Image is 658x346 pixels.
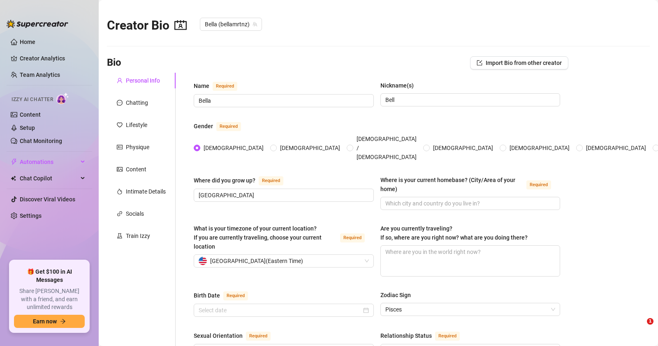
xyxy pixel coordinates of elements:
label: Where did you grow up? [194,175,292,185]
span: Required [259,176,283,185]
span: [DEMOGRAPHIC_DATA] [506,143,573,152]
div: Where did you grow up? [194,176,255,185]
span: arrow-right [60,318,66,324]
button: Earn nowarrow-right [14,315,85,328]
label: Name [194,81,246,91]
img: Chat Copilot [11,175,16,181]
span: Earn now [33,318,57,325]
img: AI Chatter [56,92,69,104]
span: Bella (bellamrtnz) [205,18,257,30]
h2: Creator Bio [107,18,187,33]
label: Relationship Status [380,331,469,341]
span: Required [526,180,551,189]
span: Required [216,122,241,131]
input: Where did you grow up? [199,191,367,200]
span: idcard [117,144,123,150]
img: logo-BBDzfeDw.svg [7,20,68,28]
div: Where is your current homebase? (City/Area of your home) [380,175,524,194]
span: team [253,22,257,27]
div: Intimate Details [126,187,166,196]
h3: Bio [107,56,121,69]
div: Sexual Orientation [194,331,243,340]
div: Personal Info [126,76,160,85]
a: Content [20,111,41,118]
a: Team Analytics [20,72,60,78]
span: experiment [117,233,123,239]
span: picture [117,166,123,172]
div: Zodiac Sign [380,291,411,300]
span: [DEMOGRAPHIC_DATA] [200,143,267,152]
span: Import Bio from other creator [486,60,562,66]
a: Chat Monitoring [20,138,62,144]
input: Birth Date [199,306,361,315]
span: What is your timezone of your current location? If you are currently traveling, choose your curre... [194,225,322,250]
span: [GEOGRAPHIC_DATA] ( Eastern Time ) [210,255,303,267]
div: Content [126,165,146,174]
div: Chatting [126,98,148,107]
span: Required [435,332,460,341]
span: contacts [174,19,187,31]
a: Discover Viral Videos [20,196,75,203]
span: Share [PERSON_NAME] with a friend, and earn unlimited rewards [14,287,85,311]
a: Creator Analytics [20,52,86,65]
span: link [117,211,123,217]
span: Required [246,332,271,341]
iframe: Intercom live chat [630,318,650,338]
span: Automations [20,155,78,168]
a: Setup [20,125,35,131]
a: Home [20,39,35,45]
span: Required [223,291,248,300]
span: Izzy AI Chatter [12,96,53,104]
label: Nickname(s) [380,81,419,90]
label: Gender [194,121,250,131]
input: Nickname(s) [385,95,554,104]
div: Lifestyle [126,120,147,129]
span: Chat Copilot [20,172,78,185]
button: Import Bio from other creator [470,56,568,69]
input: Where is your current homebase? (City/Area of your home) [385,199,554,208]
span: message [117,100,123,106]
span: 1 [647,318,653,325]
span: 🎁 Get $100 in AI Messages [14,268,85,284]
img: us [199,257,207,265]
div: Physique [126,143,149,152]
span: Required [340,233,365,242]
span: import [477,60,482,66]
span: [DEMOGRAPHIC_DATA] / [DEMOGRAPHIC_DATA] [353,134,420,161]
div: Train Izzy [126,231,150,240]
span: [DEMOGRAPHIC_DATA] [430,143,496,152]
span: thunderbolt [11,159,17,165]
span: fire [117,189,123,194]
div: Socials [126,209,144,218]
label: Where is your current homebase? (City/Area of your home) [380,175,561,194]
a: Settings [20,212,42,219]
label: Birth Date [194,291,257,300]
div: Gender [194,122,213,131]
label: Zodiac Sign [380,291,417,300]
div: Relationship Status [380,331,432,340]
div: Name [194,81,209,90]
span: [DEMOGRAPHIC_DATA] [277,143,343,152]
div: Birth Date [194,291,220,300]
input: Name [199,96,367,105]
span: Required [213,82,237,91]
label: Sexual Orientation [194,331,280,341]
span: heart [117,122,123,128]
div: Nickname(s) [380,81,414,90]
span: [DEMOGRAPHIC_DATA] [583,143,649,152]
span: user [117,78,123,83]
span: Are you currently traveling? If so, where are you right now? what are you doing there? [380,225,528,241]
span: Pisces [385,303,556,316]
